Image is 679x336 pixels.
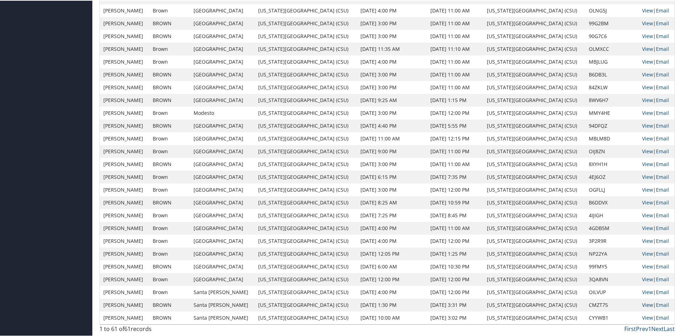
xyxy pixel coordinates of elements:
td: | [639,208,674,221]
td: 3P2R9R [585,234,639,247]
td: [US_STATE][GEOGRAPHIC_DATA] (CSU) [483,106,586,119]
td: NP22YA [585,247,639,260]
a: Email [656,134,669,141]
td: BROWN [149,80,190,93]
td: [DATE] 4:00 PM [357,221,427,234]
a: Email [656,19,669,26]
td: [US_STATE][GEOGRAPHIC_DATA] (CSU) [255,157,357,170]
td: [DATE] 8:25 AM [357,196,427,208]
td: [DATE] 4:00 PM [357,234,427,247]
a: View [642,6,653,13]
td: [US_STATE][GEOGRAPHIC_DATA] (CSU) [255,42,357,55]
a: View [642,173,653,180]
td: [DATE] 11:00 AM [427,55,483,68]
td: [GEOGRAPHIC_DATA] [190,80,255,93]
a: Prev [636,324,648,332]
a: View [642,70,653,77]
td: [DATE] 6:00 AM [357,260,427,272]
td: [DATE] 11:10 AM [427,42,483,55]
td: CYYWB1 [585,311,639,324]
td: [GEOGRAPHIC_DATA] [190,55,255,68]
a: Email [656,301,669,308]
td: 3QA8VN [585,272,639,285]
td: [US_STATE][GEOGRAPHIC_DATA] (CSU) [483,260,586,272]
a: View [642,301,653,308]
a: View [642,109,653,116]
td: Santa [PERSON_NAME] [190,298,255,311]
td: | [639,157,674,170]
td: [US_STATE][GEOGRAPHIC_DATA] (CSU) [255,93,357,106]
td: [DATE] 12:05 PM [357,247,427,260]
a: Email [656,6,669,13]
td: [US_STATE][GEOGRAPHIC_DATA] (CSU) [255,80,357,93]
td: [PERSON_NAME] [100,106,149,119]
td: [PERSON_NAME] [100,119,149,132]
a: Email [656,314,669,320]
a: View [642,186,653,192]
td: [DATE] 12:00 PM [427,106,483,119]
td: | [639,272,674,285]
a: Email [656,262,669,269]
td: 4GDB5M [585,221,639,234]
td: BROWN [149,93,190,106]
td: OGFLLJ [585,183,639,196]
td: [DATE] 9:25 AM [357,93,427,106]
a: View [642,211,653,218]
td: [DATE] 11:00 AM [427,80,483,93]
td: [GEOGRAPHIC_DATA] [190,183,255,196]
td: BROWN [149,260,190,272]
td: [GEOGRAPHIC_DATA] [190,170,255,183]
td: [DATE] 11:00 PM [427,144,483,157]
td: 90G7C6 [585,29,639,42]
td: Brown [149,144,190,157]
td: [US_STATE][GEOGRAPHIC_DATA] (CSU) [255,16,357,29]
td: [PERSON_NAME] [100,285,149,298]
td: [US_STATE][GEOGRAPHIC_DATA] (CSU) [483,29,586,42]
td: B6DB3L [585,68,639,80]
td: [US_STATE][GEOGRAPHIC_DATA] (CSU) [483,311,586,324]
td: [DATE] 4:40 PM [357,119,427,132]
td: Brown [149,221,190,234]
a: 1 [648,324,651,332]
td: [US_STATE][GEOGRAPHIC_DATA] (CSU) [255,298,357,311]
a: View [642,288,653,295]
td: [DATE] 3:00 PM [357,183,427,196]
a: Email [656,250,669,256]
td: 8WV6H7 [585,93,639,106]
td: [GEOGRAPHIC_DATA] [190,157,255,170]
a: Last [664,324,675,332]
td: [US_STATE][GEOGRAPHIC_DATA] (CSU) [483,80,586,93]
td: [DATE] 11:35 AM [357,42,427,55]
td: BROWN [149,311,190,324]
td: [US_STATE][GEOGRAPHIC_DATA] (CSU) [483,247,586,260]
a: First [624,324,636,332]
td: | [639,221,674,234]
td: [US_STATE][GEOGRAPHIC_DATA] (CSU) [255,132,357,144]
a: Email [656,211,669,218]
td: BROWN [149,68,190,80]
td: Brown [149,234,190,247]
td: | [639,196,674,208]
a: View [642,314,653,320]
a: View [642,58,653,64]
td: [GEOGRAPHIC_DATA] [190,196,255,208]
td: [US_STATE][GEOGRAPHIC_DATA] (CSU) [483,183,586,196]
a: View [642,160,653,167]
td: [DATE] 3:00 PM [357,29,427,42]
td: [DATE] 3:00 PM [357,157,427,170]
td: [US_STATE][GEOGRAPHIC_DATA] (CSU) [483,119,586,132]
a: Email [656,224,669,231]
a: Next [651,324,664,332]
td: [DATE] 3:00 PM [357,68,427,80]
a: View [642,262,653,269]
td: | [639,55,674,68]
a: Email [656,58,669,64]
td: [PERSON_NAME] [100,208,149,221]
td: [US_STATE][GEOGRAPHIC_DATA] (CSU) [483,285,586,298]
td: | [639,93,674,106]
td: [GEOGRAPHIC_DATA] [190,16,255,29]
td: [US_STATE][GEOGRAPHIC_DATA] (CSU) [483,196,586,208]
td: [PERSON_NAME] [100,29,149,42]
td: [DATE] 10:00 AM [357,311,427,324]
a: View [642,147,653,154]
